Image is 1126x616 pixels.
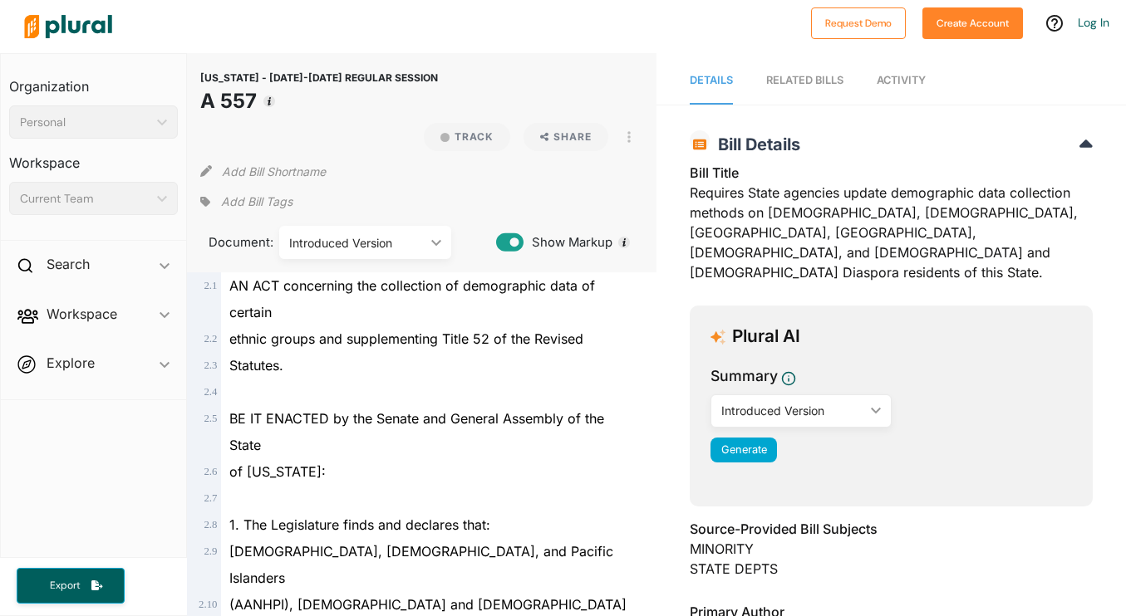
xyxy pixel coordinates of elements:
[766,57,843,105] a: RELATED BILLS
[690,163,1093,183] h3: Bill Title
[289,234,425,252] div: Introduced Version
[877,74,926,86] span: Activity
[524,233,612,252] span: Show Markup
[424,123,510,151] button: Track
[200,189,292,214] div: Add tags
[9,62,178,99] h3: Organization
[690,57,733,105] a: Details
[690,163,1093,292] div: Requires State agencies update demographic data collection methods on [DEMOGRAPHIC_DATA], [DEMOGR...
[690,559,1093,579] div: STATE DEPTS
[221,193,293,210] span: Add Bill Tags
[200,71,438,84] span: [US_STATE] - [DATE]-[DATE] REGULAR SESSION
[204,359,217,371] span: 2 . 3
[766,72,843,88] div: RELATED BILLS
[204,386,217,398] span: 2 . 4
[711,438,777,462] button: Generate
[517,123,616,151] button: Share
[204,545,217,557] span: 2 . 9
[199,599,217,610] span: 2 . 10
[222,158,326,184] button: Add Bill Shortname
[20,114,150,131] div: Personal
[732,326,800,347] h3: Plural AI
[721,402,863,419] div: Introduced Version
[229,516,490,533] span: 1. The Legislature finds and declares that:
[710,134,800,154] span: Bill Details
[262,94,277,109] div: Tooltip anchor
[811,13,906,31] a: Request Demo
[47,255,90,273] h2: Search
[690,539,1093,559] div: MINORITY
[200,86,438,116] h1: A 557
[721,443,767,456] span: Generate
[811,7,906,39] button: Request Demo
[229,277,595,320] span: AN ACT concerning the collection of demographic data of certain
[204,519,217,530] span: 2 . 8
[711,365,778,387] h3: Summary
[20,190,150,208] div: Current Team
[690,74,733,86] span: Details
[229,543,613,586] span: [DEMOGRAPHIC_DATA], [DEMOGRAPHIC_DATA], and Pacific Islanders
[617,235,632,250] div: Tooltip anchor
[9,139,178,175] h3: Workspace
[200,233,258,252] span: Document:
[204,413,217,424] span: 2 . 5
[204,466,217,477] span: 2 . 6
[690,519,1093,539] h3: Source-Provided Bill Subjects
[17,568,125,604] button: Export
[229,410,604,453] span: BE IT ENACTED by the Senate and General Assembly of the State
[922,7,1023,39] button: Create Account
[204,333,217,345] span: 2 . 2
[204,280,217,291] span: 2 . 1
[1078,15,1109,30] a: Log In
[38,579,91,593] span: Export
[204,492,217,504] span: 2 . 7
[922,13,1023,31] a: Create Account
[524,123,609,151] button: Share
[229,330,583,347] span: ethnic groups and supplementing Title 52 of the Revised
[229,463,326,480] span: of [US_STATE]:
[877,57,926,105] a: Activity
[229,357,283,374] span: Statutes.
